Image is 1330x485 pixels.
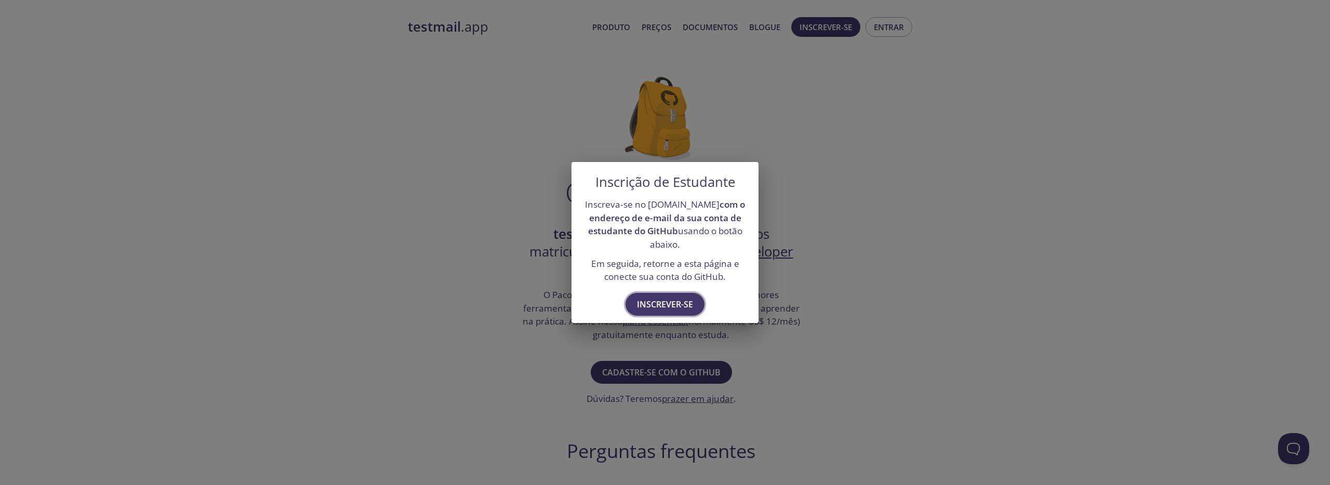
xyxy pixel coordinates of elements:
button: Inscrever-se [626,293,704,316]
font: Inscrever-se [637,299,693,310]
font: usando o botão abaixo. [650,225,742,250]
font: Em seguida, retorne a esta página e conecte sua conta do GitHub. [591,258,739,283]
font: Inscrição de Estudante [595,173,735,191]
font: com o endereço de e-mail da sua conta de estudante do GitHub [588,198,746,237]
font: Inscreva-se no [DOMAIN_NAME] [585,198,720,210]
